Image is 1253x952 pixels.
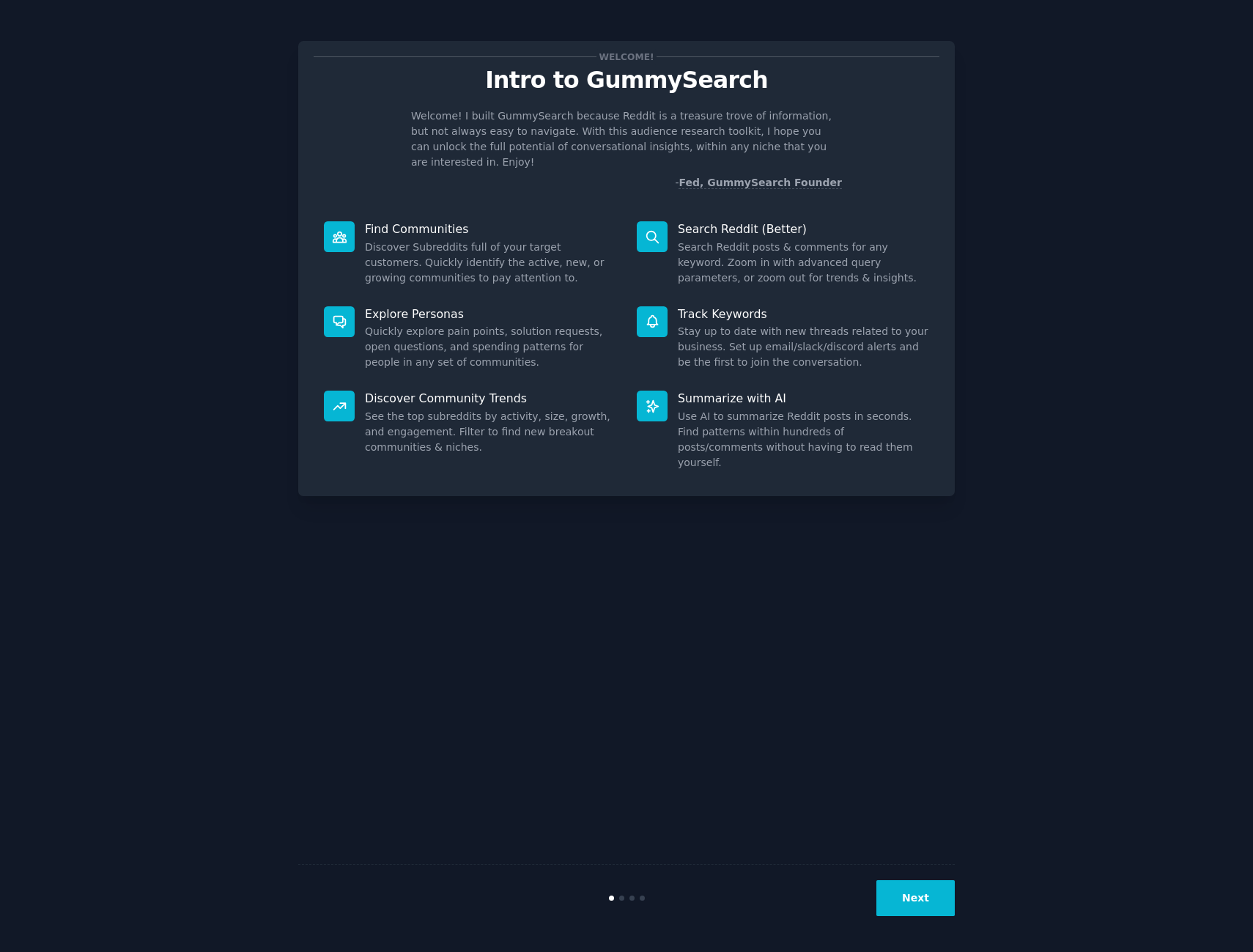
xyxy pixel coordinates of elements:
[365,391,616,406] p: Discover Community Trends
[365,324,616,370] dd: Quickly explore pain points, solution requests, open questions, and spending patterns for people ...
[365,306,616,322] p: Explore Personas
[876,880,955,916] button: Next
[678,306,929,322] p: Track Keywords
[678,391,929,406] p: Summarize with AI
[678,324,929,370] dd: Stay up to date with new threads related to your business. Set up email/slack/discord alerts and ...
[678,221,929,237] p: Search Reddit (Better)
[314,67,939,93] p: Intro to GummySearch
[679,177,842,189] a: Fed, GummySearch Founder
[365,409,616,455] dd: See the top subreddits by activity, size, growth, and engagement. Filter to find new breakout com...
[411,108,842,170] p: Welcome! I built GummySearch because Reddit is a treasure trove of information, but not always ea...
[675,175,842,191] div: -
[365,240,616,286] dd: Discover Subreddits full of your target customers. Quickly identify the active, new, or growing c...
[678,240,929,286] dd: Search Reddit posts & comments for any keyword. Zoom in with advanced query parameters, or zoom o...
[678,409,929,471] dd: Use AI to summarize Reddit posts in seconds. Find patterns within hundreds of posts/comments with...
[365,221,616,237] p: Find Communities
[596,49,657,64] span: Welcome!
